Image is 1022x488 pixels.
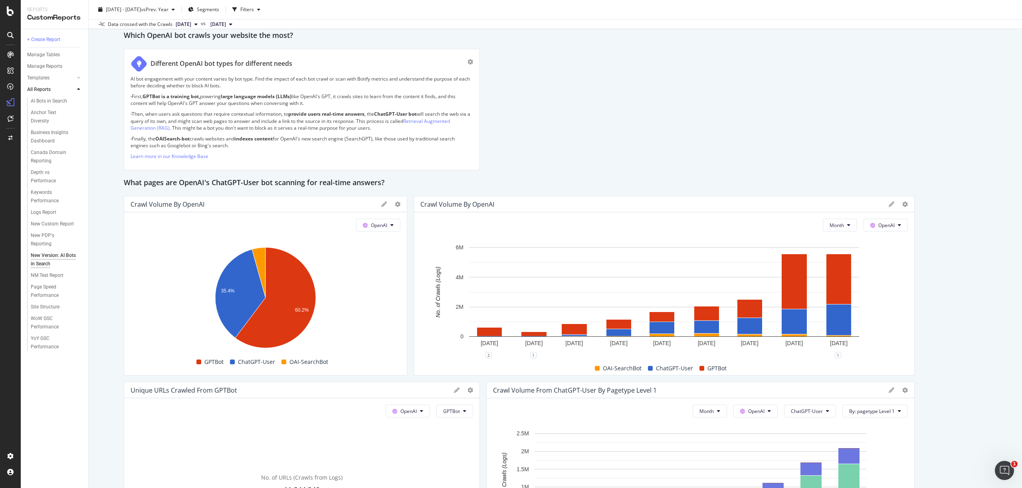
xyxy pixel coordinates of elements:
[131,135,473,149] p: Finally, the crawls websites and for OpenAI's new search engine (SearchGPT), like those used by t...
[131,118,450,131] a: Retrieval Augmented Generation (RAG)
[371,222,387,229] span: OpenAI
[414,196,915,375] div: Crawl Volume by OpenAIMonthOpenAIA chart.211OAI-SearchBotChatGPT-UserGPTBot
[31,148,76,165] div: Canada Domain Reporting
[288,111,364,117] strong: provide users real-time answers
[124,196,407,375] div: Crawl Volume by OpenAIOpenAIA chart.GPTBotChatGPT-UserOAI-SearchBot
[420,200,494,208] div: Crawl Volume by OpenAI
[27,74,75,82] a: Templates
[261,474,343,481] span: No. of URLs (Crawls from Logs)
[31,220,74,228] div: New Custom Report
[221,93,291,100] strong: large language models (LLMs)
[830,222,844,229] span: Month
[31,188,75,205] div: Keywords Performance
[823,219,857,231] button: Month
[785,340,803,346] text: [DATE]
[31,251,83,268] a: New Version: AI Bots in Search
[400,408,417,415] span: OpenAI
[698,340,715,346] text: [DATE]
[435,267,441,318] text: No. of Crawls (Logs)
[31,251,77,268] div: New Version: AI Bots in Search
[653,340,671,346] text: [DATE]
[131,200,204,208] div: Crawl Volume by OpenAI
[31,168,75,185] div: Depth vs Performace
[31,148,83,165] a: Canada Domain Reporting
[172,20,201,29] button: [DATE]
[864,219,908,231] button: OpenAI
[124,177,987,190] div: What pages are OpenAI's ChatGPT-User bot scanning for real-time answers?
[289,357,328,367] span: OAI-SearchBot
[656,364,693,373] span: ChatGPT-User
[27,36,60,44] div: + Create Report
[31,231,75,248] div: New PDP's Reporting
[27,74,50,82] div: Templates
[131,153,208,160] a: Learn more in our Knowledge Base
[295,307,309,313] text: 60.2%
[31,303,59,311] div: Site Structure
[31,208,56,217] div: Logs Report
[27,6,82,13] div: Reports
[456,245,463,251] text: 6M
[31,188,83,205] a: Keywords Performance
[143,93,200,100] strong: GPTBot is a training bot,
[131,75,473,89] p: AI bot engagement with your content varies by bot type. Find the impact of each bot crawl or scan...
[141,6,168,13] span: vs Prev. Year
[460,334,463,340] text: 0
[516,431,529,437] text: 2.5M
[176,21,191,28] span: 2025 Sep. 26th
[733,405,778,417] button: OpenAI
[108,21,172,28] div: Data crossed with the Crawls
[995,461,1014,480] iframe: Intercom live chat
[699,408,714,415] span: Month
[485,352,492,358] div: 2
[27,85,75,94] a: All Reports
[516,466,529,472] text: 1.5M
[31,231,83,248] a: New PDP's Reporting
[131,243,400,355] svg: A chart.
[124,177,384,190] h2: What pages are OpenAI's ChatGPT-User bot scanning for real-time answers?
[830,340,848,346] text: [DATE]
[240,6,254,13] div: Filters
[530,352,537,358] div: 1
[456,304,463,310] text: 2M
[106,6,141,13] span: [DATE] - [DATE]
[95,3,178,16] button: [DATE] - [DATE]vsPrev. Year
[27,62,83,71] a: Manage Reports
[835,352,841,358] div: 1
[131,135,132,142] strong: ·
[467,59,473,65] div: gear
[27,85,51,94] div: All Reports
[31,208,83,217] a: Logs Report
[707,364,727,373] span: GPTBot
[31,128,77,145] div: Business Insights Dashboard
[849,408,895,415] span: By: pagetype Level 1
[31,283,83,300] a: Page Speed Performance
[493,386,657,394] div: Crawl Volume from ChatGPT-User by pagetype Level 1
[565,340,583,346] text: [DATE]
[221,288,234,294] text: 35.4%
[878,222,895,229] span: OpenAI
[151,59,292,68] div: Different OpenAI bot types for different needs
[31,271,83,280] a: NM Test Report
[374,111,416,117] strong: ChatGPT-User bot
[525,340,543,346] text: [DATE]
[229,3,263,16] button: Filters
[31,334,75,351] div: YoY GSC Performance
[131,93,132,100] strong: ·
[31,220,83,228] a: New Custom Report
[31,97,67,105] div: AI Bots in Search
[748,408,765,415] span: OpenAI
[31,314,75,331] div: WoW GSC Performance
[124,30,293,42] h2: Which OpenAI bot crawls your website the most?
[131,386,237,394] div: Unique URLs Crawled from GPTBot
[481,340,498,346] text: [DATE]
[210,21,226,28] span: 2024 Sep. 6th
[204,357,224,367] span: GPTBot
[27,51,83,59] a: Manage Tables
[238,357,275,367] span: ChatGPT-User
[131,111,473,131] p: Then, when users ask questions that require contextual information, to , the will search the web ...
[131,93,473,107] p: First, powering like OpenAI's GPT, it crawls sites to learn from the content it finds, and this c...
[31,97,83,105] a: AI Bots in Search
[31,128,83,145] a: Business Insights Dashboard
[197,6,219,13] span: Segments
[31,283,76,300] div: Page Speed Performance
